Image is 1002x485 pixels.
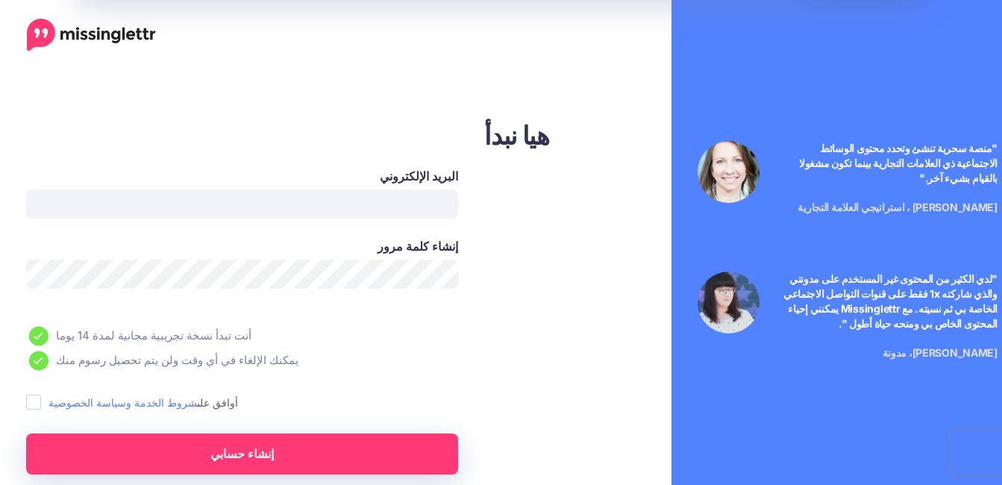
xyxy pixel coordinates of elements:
h3: هيا نبدأ [26,119,549,152]
a: Home [27,19,156,51]
img: شهادة لورا ستانيك [698,141,760,203]
label: البريد الإلكتروني [26,167,458,185]
span: [PERSON_NAME] ، استراتيجي العلامة التجارية [798,201,998,213]
img: شهادة جينيفر كوش [698,272,760,334]
p: "منصة سحرية تنشئ وتحدد محتوى الوسائط الاجتماعية ذي العلامات التجارية بينما تكون مشغولا بالقيام بش... [778,141,998,186]
p: "لدي الكثير من المحتوى غير المستخدم على مدونتي والذي شاركته 1x فقط على قنوات التواصل الاجتماعي ال... [778,272,998,331]
span: [PERSON_NAME]، مدونة [883,346,998,359]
